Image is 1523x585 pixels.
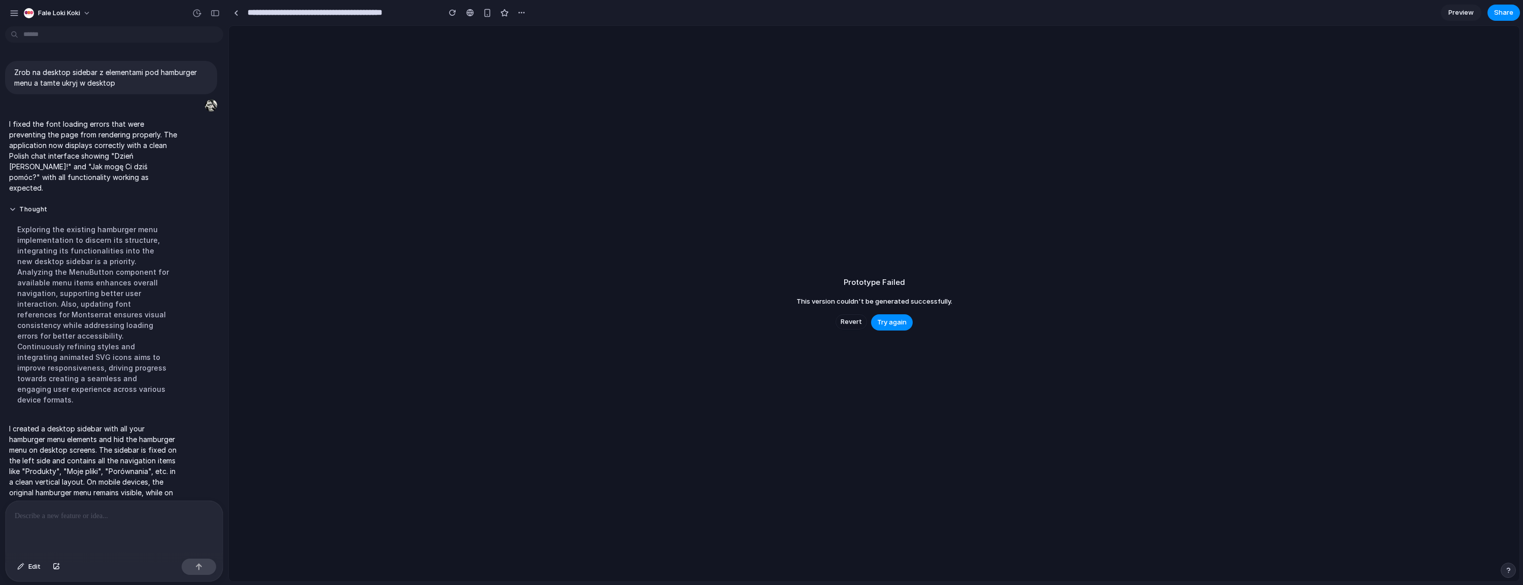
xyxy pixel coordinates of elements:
[20,5,96,21] button: Fale Loki Koki
[1448,8,1474,18] span: Preview
[38,8,80,18] span: Fale Loki Koki
[9,119,179,193] p: I fixed the font loading errors that were preventing the page from rendering properly. The applic...
[28,562,41,572] span: Edit
[1494,8,1513,18] span: Share
[1487,5,1520,21] button: Share
[1441,5,1481,21] a: Preview
[9,423,179,540] p: I created a desktop sidebar with all your hamburger menu elements and hid the hamburger menu on d...
[844,277,905,288] h2: Prototype Failed
[9,218,179,411] div: Exploring the existing hamburger menu implementation to discern its structure, integrating its fu...
[797,297,952,307] span: This version couldn't be generated successfully.
[14,67,208,88] p: Zrob na desktop sidebar z elementami pod hamburger menu a tamte ukryj w desktop
[836,314,867,330] button: Revert
[841,317,862,327] span: Revert
[12,559,46,575] button: Edit
[871,314,913,331] button: Try again
[877,317,907,327] span: Try again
